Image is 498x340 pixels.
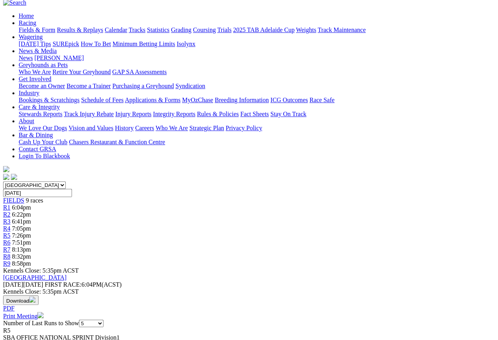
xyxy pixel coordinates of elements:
[19,62,68,68] a: Greyhounds as Pets
[240,111,269,117] a: Fact Sheets
[3,166,9,172] img: logo-grsa-white.png
[3,305,495,312] div: Download
[19,19,36,26] a: Racing
[135,125,154,131] a: Careers
[112,83,174,89] a: Purchasing a Greyhound
[19,125,495,132] div: About
[45,281,81,288] span: FIRST RACE:
[19,55,33,61] a: News
[19,111,62,117] a: Stewards Reports
[112,41,175,47] a: Minimum Betting Limits
[3,267,79,274] span: Kennels Close: 5:35pm ACST
[19,76,51,82] a: Get Involved
[3,204,11,211] a: R1
[215,97,269,103] a: Breeding Information
[12,232,31,239] span: 7:26pm
[233,26,295,33] a: 2025 TAB Adelaide Cup
[12,211,31,218] span: 6:22pm
[53,41,79,47] a: SUREpick
[19,55,495,62] div: News & Media
[12,253,31,260] span: 8:32pm
[19,69,51,75] a: Who We Are
[19,83,495,90] div: Get Involved
[189,125,224,131] a: Strategic Plan
[19,139,495,146] div: Bar & Dining
[112,69,167,75] a: GAP SA Assessments
[19,146,56,152] a: Contact GRSA
[19,69,495,76] div: Greyhounds as Pets
[19,125,67,131] a: We Love Our Dogs
[64,111,114,117] a: Track Injury Rebate
[175,83,205,89] a: Syndication
[19,118,34,124] a: About
[12,260,31,267] span: 8:58pm
[19,48,57,54] a: News & Media
[67,83,111,89] a: Become a Trainer
[3,225,11,232] span: R4
[3,253,11,260] span: R8
[3,288,495,295] div: Kennels Close: 5:35pm ACST
[3,246,11,253] a: R7
[3,189,72,197] input: Select date
[34,55,84,61] a: [PERSON_NAME]
[296,26,316,33] a: Weights
[29,296,35,303] img: download.svg
[37,312,44,318] img: printer.svg
[26,197,43,204] span: 9 races
[19,104,60,110] a: Care & Integrity
[318,26,366,33] a: Track Maintenance
[69,139,165,145] a: Chasers Restaurant & Function Centre
[3,320,495,327] div: Number of Last Runs to Show
[217,26,231,33] a: Trials
[19,33,43,40] a: Wagering
[57,26,103,33] a: Results & Replays
[3,232,11,239] a: R5
[12,246,31,253] span: 8:13pm
[19,90,39,96] a: Industry
[19,97,495,104] div: Industry
[270,111,306,117] a: Stay On Track
[68,125,113,131] a: Vision and Values
[19,97,79,103] a: Bookings & Scratchings
[3,239,11,246] a: R6
[153,111,195,117] a: Integrity Reports
[3,211,11,218] a: R2
[3,281,43,288] span: [DATE]
[12,239,31,246] span: 7:51pm
[115,111,151,117] a: Injury Reports
[129,26,146,33] a: Tracks
[12,225,31,232] span: 7:05pm
[3,281,23,288] span: [DATE]
[19,41,495,48] div: Wagering
[115,125,133,131] a: History
[193,26,216,33] a: Coursing
[171,26,191,33] a: Grading
[19,26,495,33] div: Racing
[177,41,195,47] a: Isolynx
[12,204,31,211] span: 6:04pm
[3,327,11,334] span: R5
[81,97,123,103] a: Schedule of Fees
[19,26,55,33] a: Fields & Form
[53,69,111,75] a: Retire Your Greyhound
[19,153,70,159] a: Login To Blackbook
[197,111,239,117] a: Rules & Policies
[19,111,495,118] div: Care & Integrity
[309,97,334,103] a: Race Safe
[81,41,111,47] a: How To Bet
[3,174,9,180] img: facebook.svg
[3,218,11,225] a: R3
[3,274,67,281] a: [GEOGRAPHIC_DATA]
[226,125,262,131] a: Privacy Policy
[3,305,14,312] a: PDF
[3,295,39,305] button: Download
[3,197,24,204] a: FIELDS
[125,97,181,103] a: Applications & Forms
[3,260,11,267] a: R9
